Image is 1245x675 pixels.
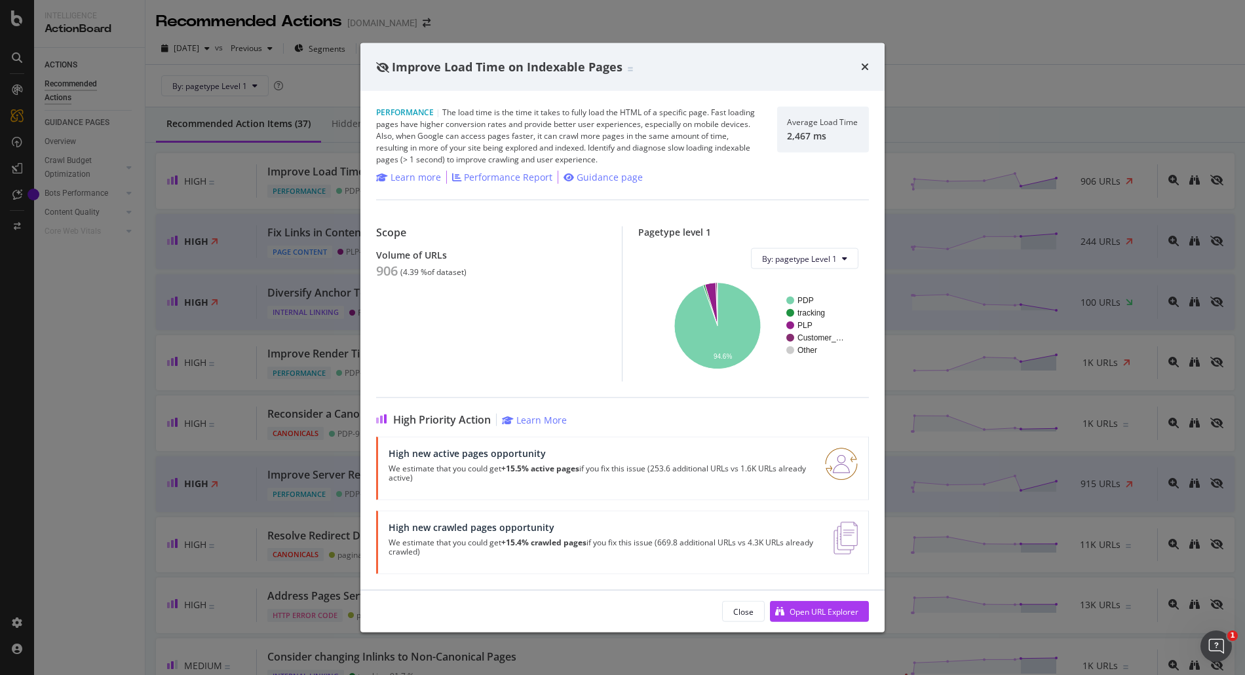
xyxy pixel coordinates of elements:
[376,107,434,118] span: Performance
[787,130,858,141] div: 2,467 ms
[1200,630,1232,662] iframe: Intercom live chat
[389,464,809,483] p: We estimate that you could get if you fix this issue (253.6 additional URLs vs 1.6K URLs already ...
[400,268,467,277] div: ( 4.39 % of dataset )
[502,414,567,426] a: Learn More
[825,448,858,481] img: RO06QsNG.png
[1227,630,1238,641] span: 1
[770,601,869,622] button: Open URL Explorer
[628,67,633,71] img: Equal
[751,248,858,269] button: By: pagetype Level 1
[389,448,809,459] div: High new active pages opportunity
[797,346,817,355] text: Other
[436,107,440,118] span: |
[376,107,761,166] div: The load time is the time it takes to fully load the HTML of a specific page. Fast loading pages ...
[638,227,869,238] div: Pagetype level 1
[722,601,765,622] button: Close
[391,171,441,184] div: Learn more
[797,333,844,342] text: Customer_…
[452,171,552,184] a: Performance Report
[787,118,858,127] div: Average Load Time
[861,58,869,75] div: times
[733,606,754,617] div: Close
[501,463,579,474] strong: +15.5% active pages
[376,263,398,279] div: 906
[762,253,837,264] span: By: pagetype Level 1
[376,62,389,72] div: eye-slash
[564,171,643,184] a: Guidance page
[649,280,858,371] svg: A chart.
[360,43,885,632] div: modal
[376,227,606,239] div: Scope
[714,353,732,360] text: 94.6%
[389,538,818,556] p: We estimate that you could get if you fix this issue (669.8 additional URLs vs 4.3K URLs already ...
[501,537,586,548] strong: +15.4% crawled pages
[389,522,818,533] div: High new crawled pages opportunity
[376,171,441,184] a: Learn more
[797,296,814,305] text: PDP
[464,171,552,184] div: Performance Report
[376,249,606,261] div: Volume of URLs
[797,308,825,318] text: tracking
[516,414,567,426] div: Learn More
[790,606,858,617] div: Open URL Explorer
[833,522,858,555] img: e5DMFwAAAABJRU5ErkJggg==
[392,58,622,74] span: Improve Load Time on Indexable Pages
[797,321,813,330] text: PLP
[577,171,643,184] div: Guidance page
[393,414,491,426] span: High Priority Action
